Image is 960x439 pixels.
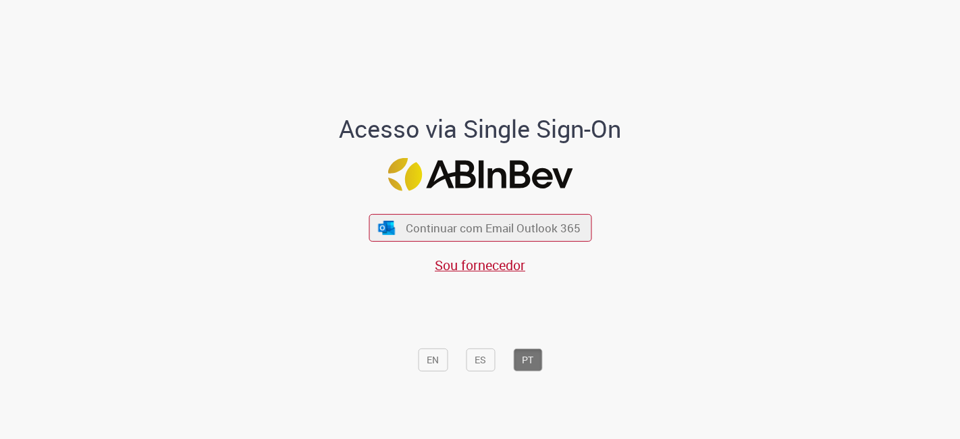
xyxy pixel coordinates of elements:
h1: Acesso via Single Sign-On [293,115,668,142]
a: Sou fornecedor [435,256,525,274]
button: PT [513,348,542,371]
span: Continuar com Email Outlook 365 [406,220,581,236]
button: ES [466,348,495,371]
button: ícone Azure/Microsoft 360 Continuar com Email Outlook 365 [369,214,591,242]
img: ícone Azure/Microsoft 360 [377,221,396,235]
img: Logo ABInBev [388,158,572,191]
button: EN [418,348,448,371]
